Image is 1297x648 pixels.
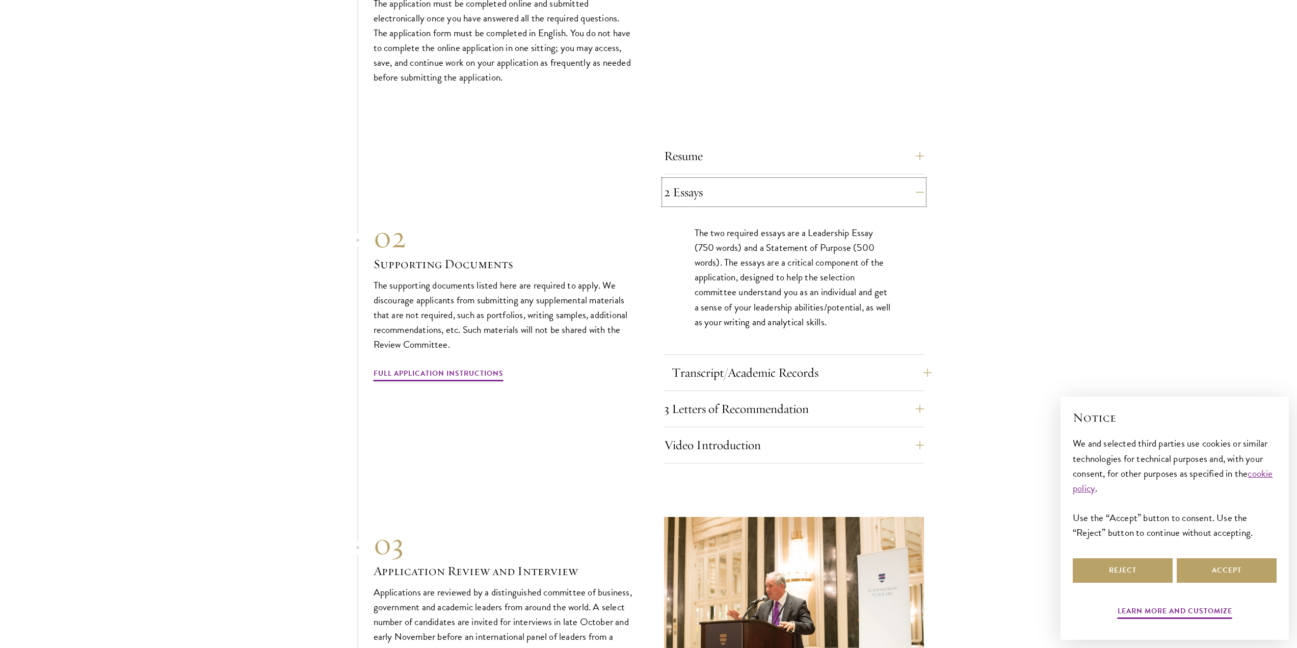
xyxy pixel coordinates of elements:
a: cookie policy [1073,466,1273,496]
button: 2 Essays [664,180,924,204]
button: 3 Letters of Recommendation [664,397,924,421]
button: Transcript/Academic Records [672,360,932,385]
button: Reject [1073,558,1173,583]
button: Resume [664,144,924,168]
div: 03 [374,526,633,562]
button: Learn more and customize [1118,605,1232,620]
p: The supporting documents listed here are required to apply. We discourage applicants from submitt... [374,278,633,352]
a: Full Application Instructions [374,367,504,383]
div: 02 [374,219,633,255]
h2: Notice [1073,409,1277,426]
h3: Supporting Documents [374,255,633,273]
button: Accept [1177,558,1277,583]
p: The two required essays are a Leadership Essay (750 words) and a Statement of Purpose (500 words)... [695,225,893,329]
button: Video Introduction [664,433,924,457]
h3: Application Review and Interview [374,562,633,580]
div: We and selected third parties use cookies or similar technologies for technical purposes and, wit... [1073,436,1277,539]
